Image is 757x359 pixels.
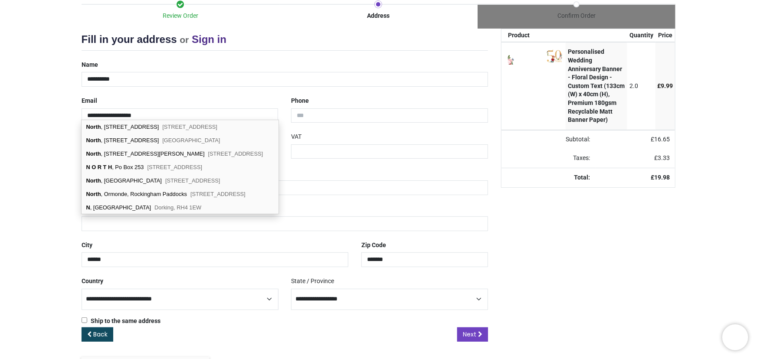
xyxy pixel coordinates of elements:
td: Taxes: [501,149,595,168]
th: Price [655,29,675,42]
b: North [86,137,101,144]
span: £ [651,136,670,143]
span: Dorking, RH4 1EW [154,204,201,211]
div: 2.0 [629,82,653,91]
span: [STREET_ADDRESS] [162,124,217,130]
b: North [86,150,101,157]
label: Name [82,58,98,72]
b: N O R T H [86,164,112,170]
label: Country [82,274,103,289]
span: Next [463,330,476,339]
span: [GEOGRAPHIC_DATA] [162,137,220,144]
span: [STREET_ADDRESS] [190,191,246,197]
img: 91KpPHAAAABklEQVQDAMEI+UTCT2zIAAAAAElFTkSuQmCC [508,48,564,64]
span: 19.98 [654,174,670,181]
span: [STREET_ADDRESS] [165,177,220,184]
label: Phone [291,94,309,108]
span: [STREET_ADDRESS] [208,150,263,157]
span: Fill in your address [82,33,177,45]
div: Review Order [82,12,280,20]
b: North [86,124,101,130]
span: 9.99 [661,82,673,89]
small: or [180,35,189,45]
div: , [STREET_ADDRESS][PERSON_NAME] [82,147,279,160]
strong: £ [651,174,670,181]
label: City [82,238,92,253]
label: Zip Code [361,238,386,253]
div: Address [279,12,478,20]
label: VAT [291,130,301,144]
div: , Ormonde, Rockingham Paddocks [82,187,279,201]
b: N [86,204,90,211]
strong: Total: [574,174,590,181]
th: Product [501,29,566,42]
b: North [86,191,101,197]
a: Sign in [192,33,226,45]
a: Next [457,327,488,342]
label: Ship to the same address [82,317,161,326]
div: , [GEOGRAPHIC_DATA] [82,174,279,187]
label: State / Province [291,274,334,289]
div: , [STREET_ADDRESS] [82,120,279,134]
span: 16.65 [654,136,670,143]
div: , [GEOGRAPHIC_DATA] [82,201,279,214]
span: £ [658,82,673,89]
b: North [86,177,101,184]
span: [STREET_ADDRESS] [147,164,203,170]
span: Back [93,330,108,339]
label: Email [82,94,97,108]
iframe: Brevo live chat [722,324,748,350]
div: Confirm Order [478,12,676,20]
a: Back [82,327,113,342]
span: £ [654,154,670,161]
div: , Po Box 253 [82,160,279,174]
span: 3.33 [658,154,670,161]
input: Ship to the same address [82,317,87,323]
div: , [STREET_ADDRESS] [82,134,279,147]
th: Quantity [627,29,655,42]
strong: Personalised Wedding Anniversary Banner - Floral Design - Custom Text (133cm (W) x 40cm (H), Prem... [568,48,625,123]
div: address list [82,120,279,214]
td: Subtotal: [501,130,595,149]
